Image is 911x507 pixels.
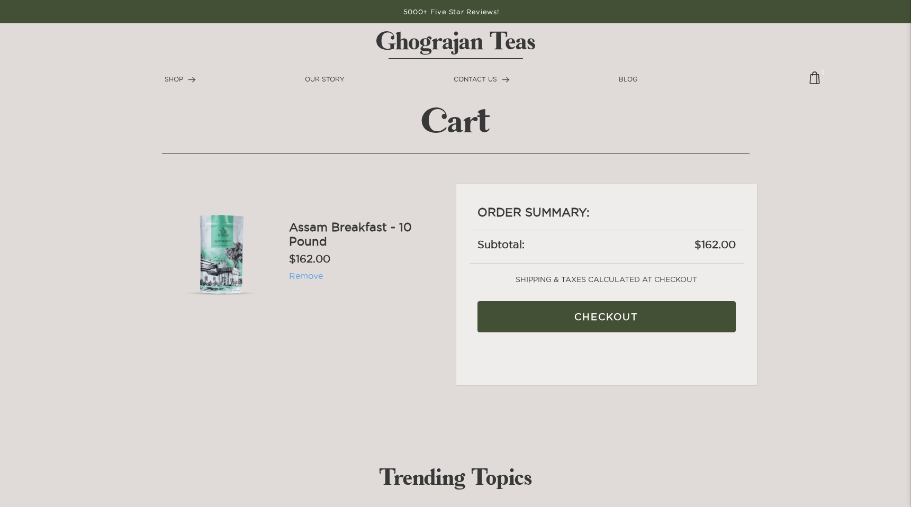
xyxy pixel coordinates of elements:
span: CONTACT US [454,76,497,83]
img: forward-arrow.svg [502,77,510,83]
h3: Assam Breakfast - 10 Pound [289,220,440,248]
a: BLOG [619,75,637,84]
img: assambreakangled_1920x.png [170,200,273,303]
a: SHOP [165,75,196,84]
input: Checkout [477,301,736,332]
img: cart-icon-matt.svg [809,71,820,92]
span: SHOP [165,76,183,83]
p: SHIPPING & TAXES CALCULATED AT CHECKOUT [477,274,736,285]
span: 1 [820,67,825,72]
img: logo-matt.svg [376,31,535,59]
h4: $162.00 [289,252,440,265]
h4: Subtotal: [477,238,599,251]
a: Remove [289,271,323,280]
img: forward-arrow.svg [188,77,196,83]
h3: ORDER SUMMARY: [477,205,736,219]
a: CONTACT US [454,75,510,84]
h2: Cart [162,106,750,138]
h4: $162.00 [615,238,736,251]
a: OUR STORY [305,75,345,84]
a: 1 [809,71,820,92]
